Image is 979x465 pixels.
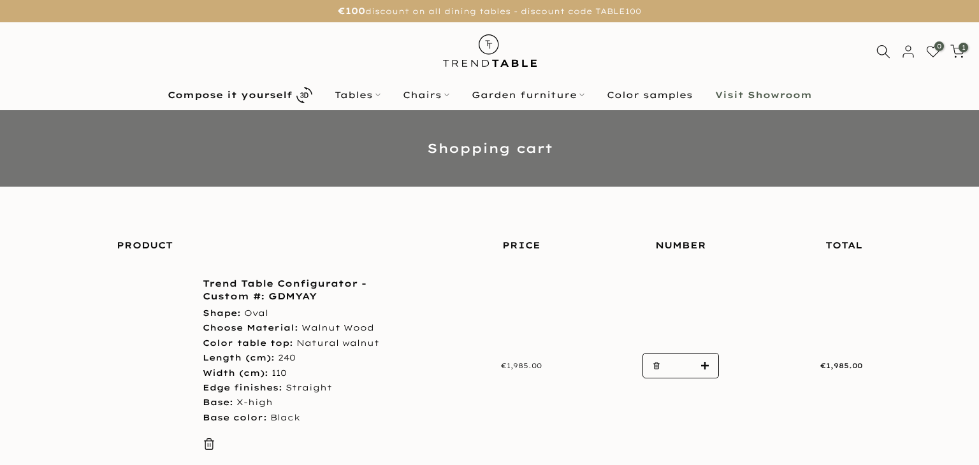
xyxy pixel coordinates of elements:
font: Choose Material: [203,322,298,333]
font: X-high [236,397,273,407]
font: Compose it yourself [168,89,293,101]
font: Number [655,240,706,251]
font: Oval [244,308,268,318]
font: 0 [937,42,941,50]
font: 240 [278,352,296,362]
font: Shape: [203,308,241,318]
font: Length (cm): [203,352,275,362]
font: Total [825,240,862,251]
a: 0 [926,45,940,59]
font: €100 [338,5,365,17]
a: Garden furniture [460,87,595,103]
font: Straight [286,382,332,392]
a: Trend Table Configurator - Custom #: GDMYAY [203,277,416,303]
a: Visit Showroom [704,87,823,103]
a: Color samples [595,87,704,103]
a: Tables [323,87,391,103]
font: Edge finishes: [203,382,282,392]
font: 110 [272,368,287,378]
font: Product [117,240,173,251]
font: discount on all dining tables - discount code TABLE100 [365,6,641,16]
font: Base: [203,397,233,407]
font: Natural walnut [296,338,379,348]
img: trend table [434,22,546,79]
a: 1 [950,45,964,59]
font: €1,985.00 [501,361,542,370]
font: Base color: [203,412,267,422]
a: Compose it yourself [156,84,323,106]
font: 1 [962,43,966,52]
font: Visit Showroom [715,89,812,101]
font: Color table top: [203,338,293,348]
font: €1,985.00 [820,361,862,370]
font: Walnut Wood [301,322,374,333]
font: Price [502,240,540,251]
font: Trend Table Configurator - Custom #: GDMYAY [203,278,366,302]
font: Black [270,412,300,422]
a: Chairs [391,87,460,103]
font: Width (cm): [203,368,268,378]
font: Color samples [607,89,693,101]
font: Shopping cart [427,140,553,156]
